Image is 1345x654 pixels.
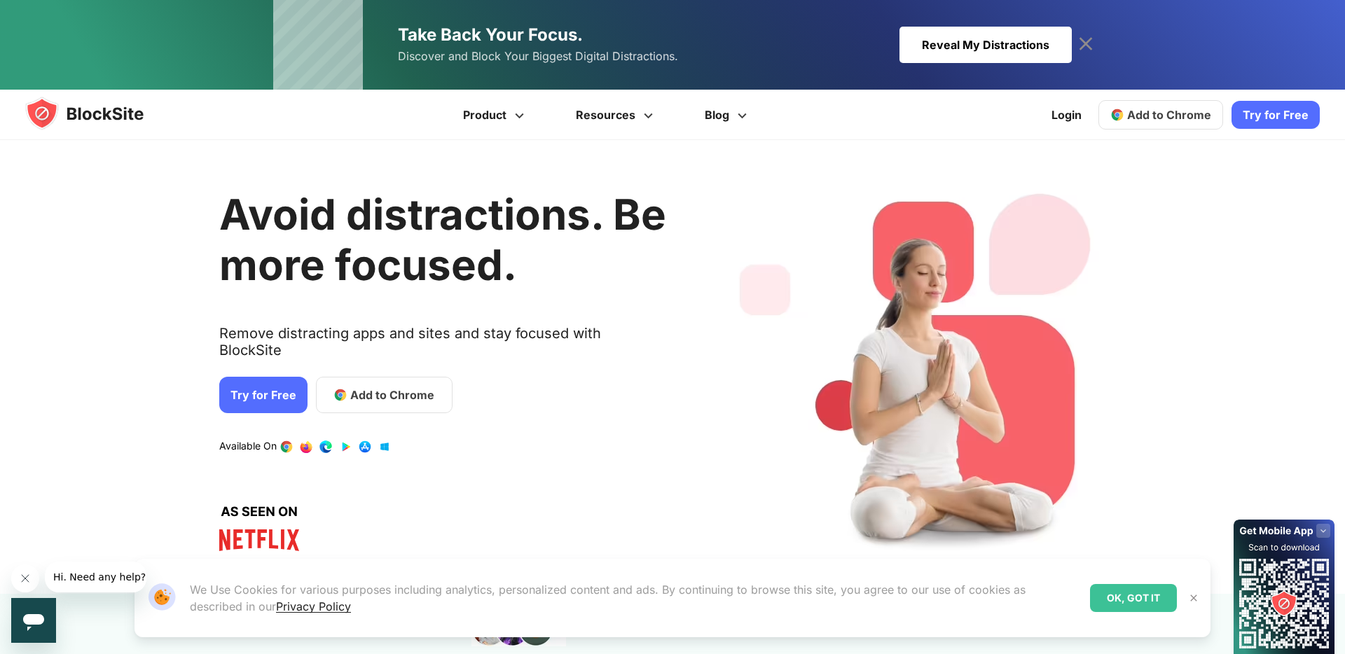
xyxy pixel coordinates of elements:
[899,27,1072,63] div: Reveal My Distractions
[350,387,434,403] span: Add to Chrome
[1110,108,1124,122] img: chrome-icon.svg
[398,25,583,45] span: Take Back Your Focus.
[398,46,678,67] span: Discover and Block Your Biggest Digital Distractions.
[439,90,552,140] a: Product
[219,325,666,370] text: Remove distracting apps and sites and stay focused with BlockSite
[1098,100,1223,130] a: Add to Chrome
[11,598,56,643] iframe: Button to launch messaging window
[1188,592,1199,604] img: Close
[1043,98,1090,132] a: Login
[1232,101,1320,129] a: Try for Free
[1090,584,1177,612] div: OK, GOT IT
[11,564,39,592] iframe: Close message
[45,562,146,592] iframe: Message from company
[190,581,1079,615] p: We Use Cookies for various purposes including analytics, personalized content and ads. By continu...
[552,90,681,140] a: Resources
[1185,589,1203,607] button: Close
[316,377,453,413] a: Add to Chrome
[1127,108,1211,122] span: Add to Chrome
[681,90,775,140] a: Blog
[219,189,666,290] h1: Avoid distractions. Be more focused.
[219,440,277,454] text: Available On
[219,377,308,413] a: Try for Free
[25,97,171,130] img: blocksite-icon.5d769676.svg
[276,599,351,613] a: Privacy Policy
